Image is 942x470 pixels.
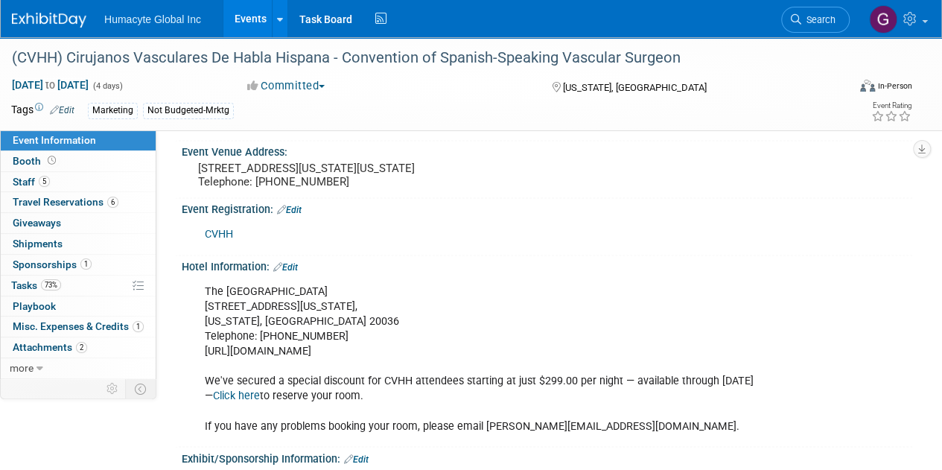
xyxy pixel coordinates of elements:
[43,79,57,91] span: to
[1,192,156,212] a: Travel Reservations6
[7,45,836,72] div: (CVHH) Cirujanos Vasculares De Habla Hispana - Convention of Spanish-Speaking Vascular Surgeon
[13,320,144,332] span: Misc. Expenses & Credits
[11,78,89,92] span: [DATE] [DATE]
[198,162,470,188] pre: [STREET_ADDRESS][US_STATE][US_STATE] Telephone: [PHONE_NUMBER]
[213,390,260,402] a: Click here
[1,130,156,150] a: Event Information
[13,217,61,229] span: Giveaways
[182,141,912,159] div: Event Venue Address:
[11,279,61,291] span: Tasks
[871,102,911,109] div: Event Rating
[1,317,156,337] a: Misc. Expenses & Credits1
[100,379,126,398] td: Personalize Event Tab Strip
[1,213,156,233] a: Giveaways
[13,258,92,270] span: Sponsorships
[780,77,912,100] div: Event Format
[143,103,234,118] div: Not Budgeted-Mrktg
[92,81,123,91] span: (4 days)
[11,102,74,119] td: Tags
[1,358,156,378] a: more
[801,14,836,25] span: Search
[50,105,74,115] a: Edit
[182,447,912,466] div: Exhibit/Sponsorship Information:
[1,172,156,192] a: Staff5
[13,196,118,208] span: Travel Reservations
[877,80,912,92] div: In-Person
[12,13,86,28] img: ExhibitDay
[182,198,912,217] div: Event Registration:
[562,82,706,93] span: [US_STATE], [GEOGRAPHIC_DATA]
[39,176,50,187] span: 5
[126,379,156,398] td: Toggle Event Tabs
[344,454,369,464] a: Edit
[76,342,87,353] span: 2
[1,234,156,254] a: Shipments
[13,300,56,312] span: Playbook
[133,321,144,332] span: 1
[869,5,897,34] img: Gina Boraski
[1,151,156,171] a: Booth
[242,78,331,94] button: Committed
[13,134,96,146] span: Event Information
[194,277,768,442] div: The [GEOGRAPHIC_DATA] [STREET_ADDRESS][US_STATE], [US_STATE], [GEOGRAPHIC_DATA] 20036 Telephone: ...
[13,238,63,250] span: Shipments
[781,7,850,33] a: Search
[41,279,61,290] span: 73%
[1,337,156,358] a: Attachments2
[182,255,912,275] div: Hotel Information:
[13,176,50,188] span: Staff
[273,262,298,273] a: Edit
[860,80,875,92] img: Format-Inperson.png
[10,362,34,374] span: more
[45,155,59,166] span: Booth not reserved yet
[107,197,118,208] span: 6
[1,255,156,275] a: Sponsorships1
[205,228,233,241] a: CVHH
[1,276,156,296] a: Tasks73%
[88,103,138,118] div: Marketing
[80,258,92,270] span: 1
[13,155,59,167] span: Booth
[13,341,87,353] span: Attachments
[104,13,201,25] span: Humacyte Global Inc
[277,205,302,215] a: Edit
[1,296,156,317] a: Playbook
